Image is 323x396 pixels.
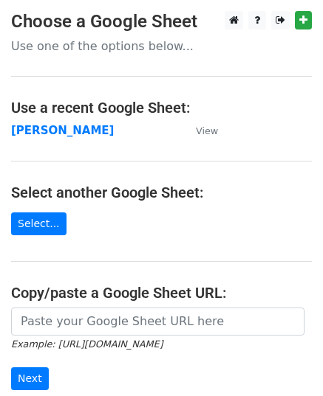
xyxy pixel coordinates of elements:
[11,284,312,302] h4: Copy/paste a Google Sheet URL:
[11,38,312,54] p: Use one of the options below...
[11,11,312,32] h3: Choose a Google Sheet
[11,308,305,336] input: Paste your Google Sheet URL here
[196,125,218,136] small: View
[11,99,312,117] h4: Use a recent Google Sheet:
[181,124,218,137] a: View
[11,124,114,137] a: [PERSON_NAME]
[11,184,312,201] h4: Select another Google Sheet:
[11,367,49,390] input: Next
[11,212,67,235] a: Select...
[11,338,163,350] small: Example: [URL][DOMAIN_NAME]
